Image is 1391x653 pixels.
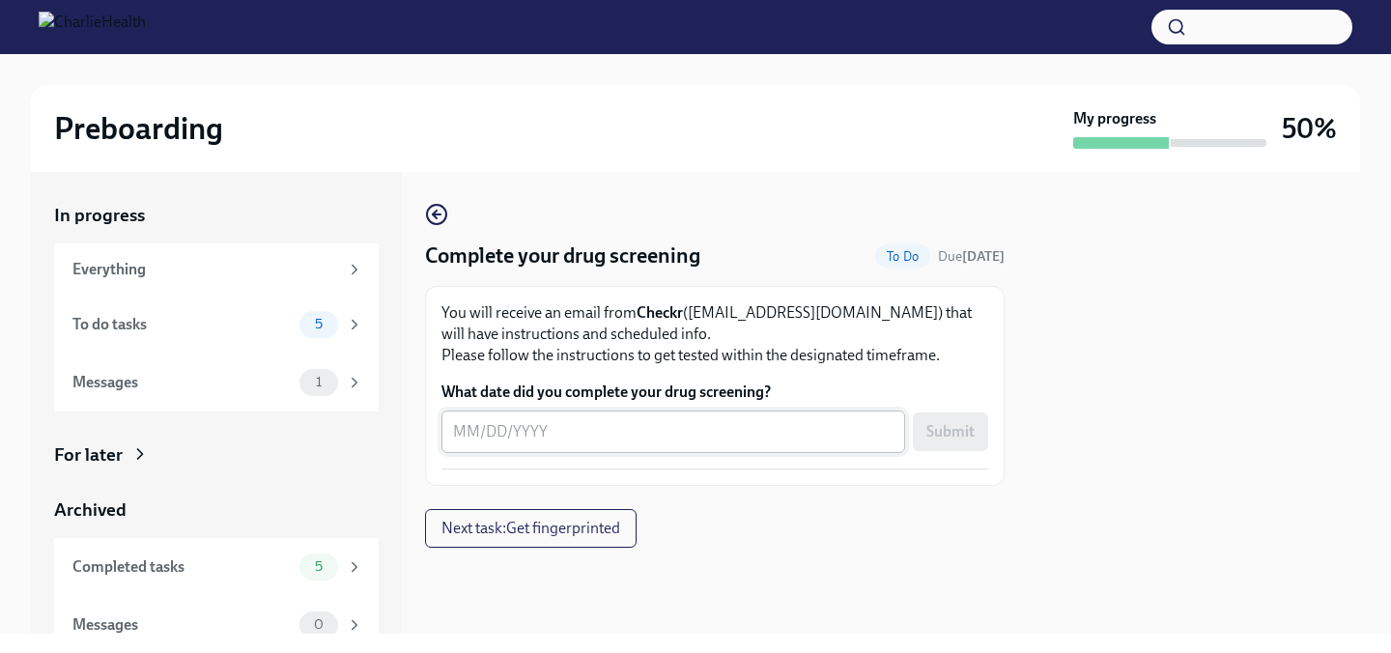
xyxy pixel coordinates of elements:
a: Completed tasks5 [54,538,379,596]
span: 5 [303,317,334,331]
span: Next task : Get fingerprinted [441,519,620,538]
div: For later [54,442,123,468]
span: To Do [875,249,930,264]
strong: My progress [1073,108,1156,129]
button: Next task:Get fingerprinted [425,509,637,548]
a: Archived [54,497,379,523]
strong: [DATE] [962,248,1005,265]
label: What date did you complete your drug screening? [441,382,988,403]
a: Everything [54,243,379,296]
span: August 19th, 2025 09:00 [938,247,1005,266]
h4: Complete your drug screening [425,241,700,270]
a: To do tasks5 [54,296,379,354]
a: Messages1 [54,354,379,412]
span: 0 [302,617,335,632]
p: You will receive an email from ([EMAIL_ADDRESS][DOMAIN_NAME]) that will have instructions and sch... [441,302,988,366]
strong: Checkr [637,303,683,322]
div: Messages [72,372,292,393]
div: To do tasks [72,314,292,335]
a: In progress [54,203,379,228]
div: Messages [72,614,292,636]
span: Due [938,248,1005,265]
div: Everything [72,259,338,280]
a: For later [54,442,379,468]
span: 1 [304,375,333,389]
h2: Preboarding [54,109,223,148]
h3: 50% [1282,111,1337,146]
div: Completed tasks [72,556,292,578]
img: CharlieHealth [39,12,146,43]
span: 5 [303,559,334,574]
